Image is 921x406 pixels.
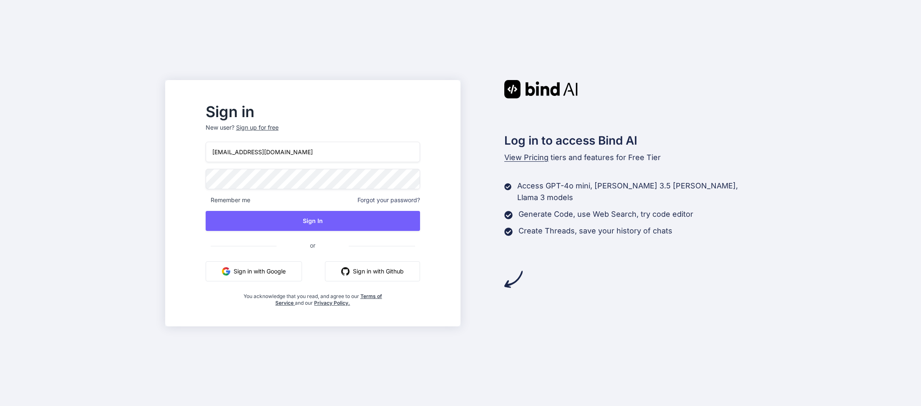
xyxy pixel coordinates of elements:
[206,142,420,162] input: Login or Email
[277,235,349,256] span: or
[518,225,672,237] p: Create Threads, save your history of chats
[275,293,382,306] a: Terms of Service
[236,123,279,132] div: Sign up for free
[206,105,420,118] h2: Sign in
[357,196,420,204] span: Forgot your password?
[504,270,523,288] img: arrow
[206,261,302,281] button: Sign in with Google
[241,288,384,306] div: You acknowledge that you read, and agree to our and our
[517,180,756,203] p: Access GPT-4o mini, [PERSON_NAME] 3.5 [PERSON_NAME], Llama 3 models
[518,208,693,220] p: Generate Code, use Web Search, try code editor
[504,152,756,163] p: tiers and features for Free Tier
[504,132,756,149] h2: Log in to access Bind AI
[222,267,230,276] img: google
[206,211,420,231] button: Sign In
[206,196,250,204] span: Remember me
[325,261,420,281] button: Sign in with Github
[341,267,350,276] img: github
[314,300,350,306] a: Privacy Policy.
[206,123,420,142] p: New user?
[504,80,578,98] img: Bind AI logo
[504,153,549,162] span: View Pricing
